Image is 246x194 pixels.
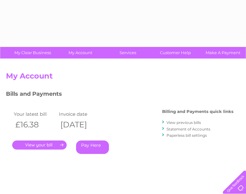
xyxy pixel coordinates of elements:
[76,140,109,154] a: Pay Here
[6,89,233,100] h3: Bills and Payments
[54,47,106,59] a: My Account
[57,118,102,131] th: [DATE]
[12,110,57,118] td: Your latest bill
[12,140,67,150] a: .
[167,133,207,138] a: Paperless bill settings
[7,47,59,59] a: My Clear Business
[150,47,201,59] a: Customer Help
[12,118,57,131] th: £16.38
[57,110,102,118] td: Invoice date
[162,109,233,114] h4: Billing and Payments quick links
[167,120,201,125] a: View previous bills
[167,127,210,131] a: Statement of Accounts
[102,47,154,59] a: Services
